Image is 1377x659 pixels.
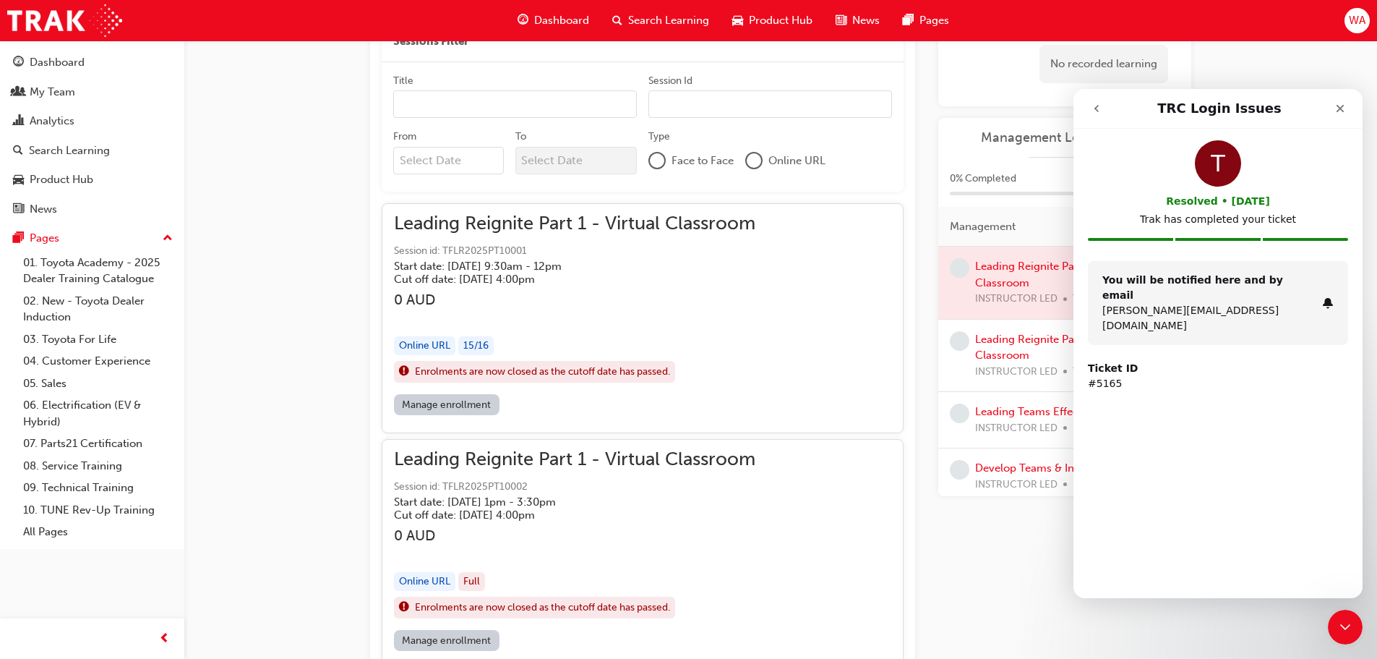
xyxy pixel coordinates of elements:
span: INSTRUCTOR LED [975,420,1058,437]
span: Face to Face [672,153,734,169]
span: TFLR2025PT2 [1073,364,1136,380]
a: pages-iconPages [891,6,961,35]
span: search-icon [612,12,622,30]
span: learningRecordVerb_NONE-icon [950,460,969,480]
span: WA [1349,12,1365,29]
span: Pages [919,12,949,29]
a: news-iconNews [824,6,891,35]
div: News [30,201,57,218]
a: car-iconProduct Hub [721,6,824,35]
h3: 0 AUD [394,292,755,308]
input: Title [393,90,637,118]
span: 0 % Completed [950,171,1016,187]
div: Analytics [30,113,74,129]
a: 09. Technical Training [17,477,179,499]
div: To [515,129,526,144]
span: car-icon [732,12,743,30]
span: pages-icon [903,12,914,30]
a: Dashboard [6,49,179,76]
span: up-icon [163,229,173,248]
div: 15 / 16 [458,336,494,356]
img: Trak [7,4,122,37]
button: WA [1344,8,1370,33]
button: Leading Reignite Part 1 - Virtual ClassroomSession id: TFLR2025PT10001Start date: [DATE] 9:30am -... [394,216,891,421]
button: Pages [6,225,179,252]
span: Enrolments are now closed as the cutoff date has passed. [415,600,670,616]
span: Product Hub [749,12,812,29]
span: Online URL [768,153,825,169]
div: Type [648,129,670,144]
a: Manage enrollment [394,630,499,651]
a: Develop Teams & Individuals [975,462,1119,475]
input: Session Id [648,90,892,118]
a: Manage enrollment [394,394,499,415]
a: My Team [6,79,179,106]
button: Leading Reignite Part 1 - Virtual ClassroomSession id: TFLR2025PT10002Start date: [DATE] 1pm - 3:... [394,451,891,657]
a: 06. Electrification (EV & Hybrid) [17,394,179,433]
span: exclaim-icon [399,598,409,617]
div: Online URL [394,572,455,592]
div: Search Learning [29,143,110,159]
span: exclaim-icon [399,362,409,381]
span: guage-icon [518,12,528,30]
span: car-icon [13,174,24,187]
span: news-icon [836,12,846,30]
input: From [393,147,504,174]
span: news-icon [13,203,24,216]
a: Search Learning [6,137,179,164]
div: Online URL [394,336,455,356]
span: LTE [1073,420,1089,437]
input: To [515,147,638,174]
a: guage-iconDashboard [506,6,601,35]
span: learningRecordVerb_NONE-icon [950,331,969,351]
button: DashboardMy TeamAnalyticsSearch LearningProduct HubNews [6,46,179,225]
h5: Start date: [DATE] 1pm - 3:30pm [394,496,732,509]
a: 07. Parts21 Certification [17,433,179,455]
h5: Cut off date: [DATE] 4:00pm [394,509,732,522]
span: learningRecordVerb_NONE-icon [950,258,969,278]
a: All Pages [17,521,179,543]
span: Search Learning [628,12,709,29]
span: Dashboard [534,12,589,29]
a: 10. TUNE Rev-Up Training [17,499,179,522]
a: Leading Reignite Part 2 - Virtual Classroom [975,333,1135,362]
h5: Cut off date: [DATE] 4:00pm [394,273,732,286]
span: News [852,12,880,29]
div: No recorded learning [1039,45,1168,83]
span: search-icon [13,145,23,158]
span: chart-icon [13,115,24,128]
span: people-icon [13,86,24,99]
div: Pages [30,230,59,247]
span: Session id: TFLR2025PT10001 [394,243,755,260]
span: learningRecordVerb_NONE-icon [950,404,969,423]
span: Leading Reignite Part 1 - Virtual Classroom [394,216,755,232]
span: pages-icon [13,232,24,245]
div: From [393,129,416,144]
div: Session Id [648,74,692,88]
div: Full [458,572,485,592]
a: 04. Customer Experience [17,350,179,373]
div: Title [393,74,413,88]
a: 03. Toyota For Life [17,328,179,351]
span: Sessions Filter [393,33,468,50]
a: Management Learning Plan [950,129,1180,146]
span: prev-icon [159,630,170,648]
h5: Start date: [DATE] 9:30am - 12pm [394,260,732,273]
span: DTI [1073,477,1089,493]
h3: 0 AUD [394,527,755,544]
a: 05. Sales [17,373,179,395]
a: Analytics [6,108,179,135]
a: 08. Service Training [17,455,179,477]
span: Enrolments are now closed as the cutoff date has passed. [415,364,670,380]
a: 02. New - Toyota Dealer Induction [17,290,179,328]
iframe: Intercom live chat [1328,610,1363,645]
